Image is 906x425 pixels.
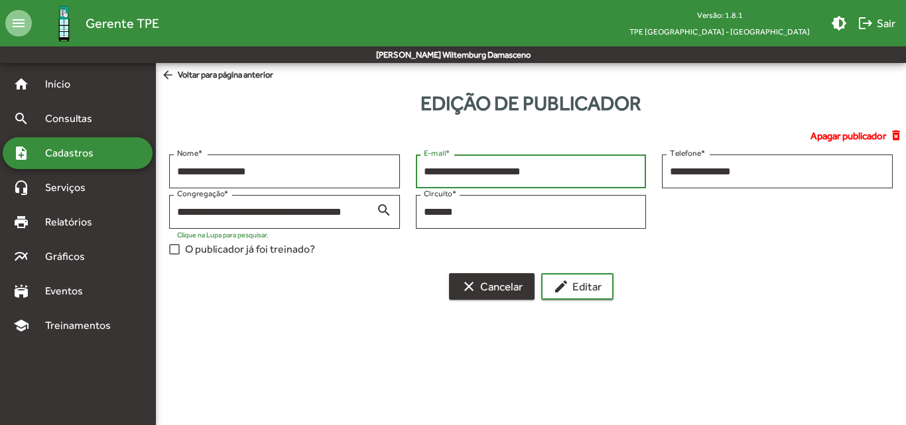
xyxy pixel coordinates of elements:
span: Treinamentos [37,318,127,334]
mat-icon: brightness_medium [831,15,847,31]
mat-icon: multiline_chart [13,249,29,265]
div: Versão: 1.8.1 [619,7,820,23]
span: Consultas [37,111,109,127]
mat-icon: menu [5,10,32,36]
mat-icon: clear [461,278,477,294]
span: O publicador já foi treinado? [185,241,315,257]
span: TPE [GEOGRAPHIC_DATA] - [GEOGRAPHIC_DATA] [619,23,820,40]
span: Cadastros [37,145,111,161]
mat-icon: headset_mic [13,180,29,196]
mat-icon: school [13,318,29,334]
mat-icon: note_add [13,145,29,161]
mat-icon: logout [858,15,874,31]
div: Edição de publicador [156,88,906,118]
span: Eventos [37,283,101,299]
mat-icon: home [13,76,29,92]
mat-icon: arrow_back [161,68,178,83]
span: Sair [858,11,895,35]
span: Editar [553,274,602,298]
button: Sair [852,11,901,35]
span: Apagar publicador [810,129,886,144]
mat-icon: edit [553,278,569,294]
a: Gerente TPE [32,2,159,45]
mat-icon: search [13,111,29,127]
span: Gráficos [37,249,103,265]
img: Logo [42,2,86,45]
span: Cancelar [461,274,523,298]
mat-icon: search [376,202,392,217]
span: Relatórios [37,214,109,230]
span: Gerente TPE [86,13,159,34]
span: Voltar para página anterior [161,68,273,83]
mat-icon: stadium [13,283,29,299]
mat-hint: Clique na Lupa para pesquisar. [177,231,269,239]
mat-icon: print [13,214,29,230]
span: Serviços [37,180,103,196]
button: Editar [541,273,614,300]
button: Cancelar [449,273,535,300]
mat-icon: delete_forever [889,129,906,143]
span: Início [37,76,90,92]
